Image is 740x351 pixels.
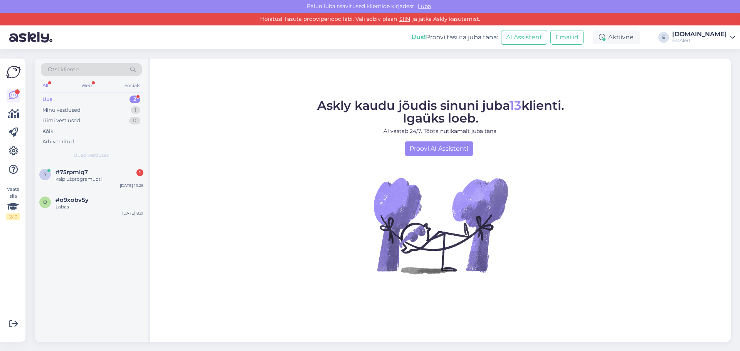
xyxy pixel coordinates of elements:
[510,98,521,113] span: 13
[42,128,54,135] div: Kõik
[123,81,142,91] div: Socials
[48,65,79,74] span: Otsi kliente
[55,196,89,203] span: #o9xobv5y
[397,15,412,22] a: SIIN
[550,30,584,45] button: Emailid
[371,156,510,295] img: No Chat active
[42,138,74,146] div: Arhiveeritud
[42,117,80,124] div: Tiimi vestlused
[129,117,140,124] div: 0
[672,31,735,44] a: [DOMAIN_NAME]EstAlert
[415,3,433,10] span: Luba
[43,199,47,205] span: o
[672,31,727,37] div: [DOMAIN_NAME]
[122,210,143,216] div: [DATE] 8:21
[42,106,81,114] div: Minu vestlused
[658,32,669,43] div: E
[120,183,143,188] div: [DATE] 13:26
[136,169,143,176] div: 1
[405,141,473,156] a: Proovi AI Assistenti
[129,96,140,103] div: 2
[74,152,109,159] span: Uued vestlused
[55,176,143,183] div: kaip užprogramuoti
[411,34,426,41] b: Uus!
[317,127,564,135] p: AI vastab 24/7. Tööta nutikamalt juba täna.
[55,203,143,210] div: Labas
[411,33,498,42] div: Proovi tasuta juba täna:
[44,171,47,177] span: 7
[6,186,20,220] div: Vaata siia
[131,106,140,114] div: 1
[501,30,547,45] button: AI Assistent
[6,65,21,79] img: Askly Logo
[593,30,640,44] div: Aktiivne
[55,169,88,176] span: #75rpmlq7
[317,98,564,126] span: Askly kaudu jõudis sinuni juba klienti. Igaüks loeb.
[41,81,50,91] div: All
[6,213,20,220] div: 2 / 3
[42,96,52,103] div: Uus
[80,81,93,91] div: Web
[672,37,727,44] div: EstAlert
